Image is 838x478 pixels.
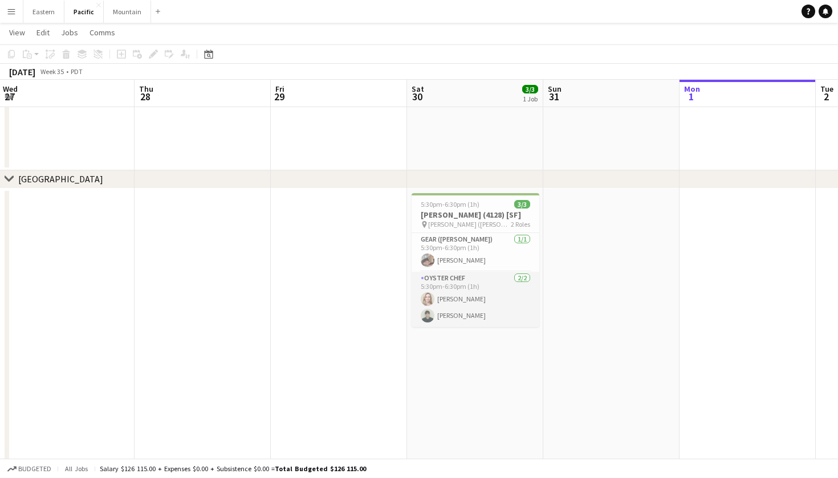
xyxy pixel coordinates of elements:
div: Salary $126 115.00 + Expenses $0.00 + Subsistence $0.00 = [100,464,366,473]
span: 30 [410,90,424,103]
span: 28 [137,90,153,103]
app-card-role: Oyster Chef2/25:30pm-6:30pm (1h)[PERSON_NAME][PERSON_NAME] [412,272,539,327]
button: Pacific [64,1,104,23]
span: Jobs [61,27,78,38]
div: [DATE] [9,66,35,77]
a: View [5,25,30,40]
span: Edit [36,27,50,38]
span: Wed [3,84,18,94]
span: 2 [819,90,833,103]
div: [GEOGRAPHIC_DATA] [18,173,103,185]
span: Mon [684,84,700,94]
a: Jobs [56,25,83,40]
app-card-role: Gear ([PERSON_NAME])1/15:30pm-6:30pm (1h)[PERSON_NAME] [412,233,539,272]
h3: [PERSON_NAME] (4128) [SF] [412,210,539,220]
app-job-card: 5:30pm-6:30pm (1h)3/3[PERSON_NAME] (4128) [SF] [PERSON_NAME] ([PERSON_NAME], [GEOGRAPHIC_DATA])2 ... [412,193,539,327]
span: Sun [548,84,562,94]
div: PDT [71,67,83,76]
span: 31 [546,90,562,103]
span: 3/3 [522,85,538,93]
span: All jobs [63,464,90,473]
span: 5:30pm-6:30pm (1h) [421,200,479,209]
span: [PERSON_NAME] ([PERSON_NAME], [GEOGRAPHIC_DATA]) [428,220,511,228]
span: View [9,27,25,38]
a: Comms [85,25,120,40]
span: 2 Roles [511,220,530,228]
button: Eastern [23,1,64,23]
span: Budgeted [18,465,51,473]
button: Mountain [104,1,151,23]
a: Edit [32,25,54,40]
div: 1 Job [523,95,538,103]
span: Week 35 [38,67,66,76]
span: Tue [820,84,833,94]
span: Sat [412,84,424,94]
button: Budgeted [6,463,53,475]
span: 3/3 [514,200,530,209]
span: Comms [90,27,115,38]
span: 1 [682,90,700,103]
span: Thu [139,84,153,94]
span: 27 [1,90,18,103]
span: 29 [274,90,284,103]
span: Fri [275,84,284,94]
span: Total Budgeted $126 115.00 [275,464,366,473]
